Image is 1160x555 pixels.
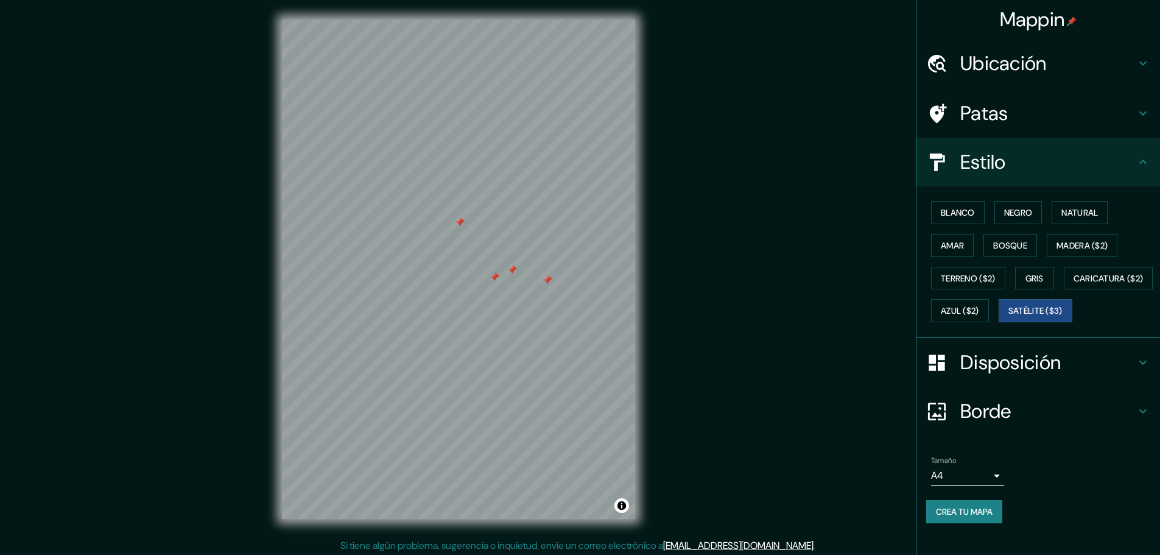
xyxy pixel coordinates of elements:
button: Caricatura ($2) [1064,267,1153,290]
button: Amar [931,234,974,257]
font: Borde [960,398,1011,424]
font: Azul ($2) [941,306,979,317]
font: Ubicación [960,51,1047,76]
canvas: Mapa [282,19,635,519]
button: Activar o desactivar atribución [614,498,629,513]
font: Estilo [960,149,1006,175]
a: [EMAIL_ADDRESS][DOMAIN_NAME] [663,539,814,552]
font: Terreno ($2) [941,273,996,284]
button: Satélite ($3) [999,299,1072,322]
font: . [817,539,820,552]
font: Bosque [993,240,1027,251]
font: Amar [941,240,964,251]
button: Madera ($2) [1047,234,1117,257]
button: Crea tu mapa [926,500,1002,523]
img: pin-icon.png [1067,16,1077,26]
font: Natural [1061,207,1098,218]
font: Crea tu mapa [936,506,993,517]
div: Disposición [916,338,1160,387]
font: . [815,539,817,552]
button: Blanco [931,201,985,224]
font: Disposición [960,350,1061,375]
div: Estilo [916,138,1160,186]
button: Bosque [983,234,1037,257]
font: Gris [1025,273,1044,284]
button: Gris [1015,267,1054,290]
button: Negro [994,201,1042,224]
button: Natural [1052,201,1108,224]
div: Patas [916,89,1160,138]
button: Azul ($2) [931,299,989,322]
iframe: Lanzador de widgets de ayuda [1052,507,1147,542]
font: Tamaño [931,456,956,465]
font: Satélite ($3) [1008,306,1063,317]
font: A4 [931,469,943,482]
div: Borde [916,387,1160,436]
font: Si tiene algún problema, sugerencia o inquietud, envíe un correo electrónico a [340,539,663,552]
div: Ubicación [916,39,1160,88]
div: A4 [931,466,1004,486]
font: Caricatura ($2) [1074,273,1144,284]
font: Mappin [1000,7,1065,32]
font: Blanco [941,207,975,218]
font: . [814,539,815,552]
font: Patas [960,101,1008,126]
font: Madera ($2) [1056,240,1108,251]
button: Terreno ($2) [931,267,1005,290]
font: Negro [1004,207,1033,218]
